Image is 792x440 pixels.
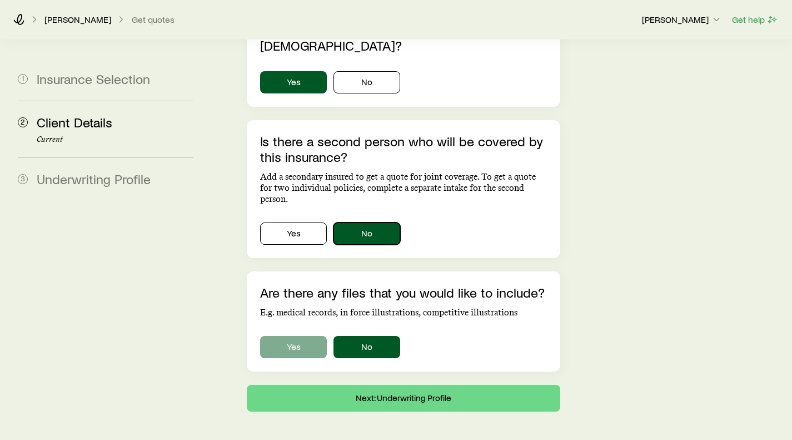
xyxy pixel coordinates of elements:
span: Client Details [37,114,112,130]
span: Underwriting Profile [37,171,151,187]
span: Insurance Selection [37,71,150,87]
button: Get help [731,13,779,26]
p: E.g. medical records, in force illustrations, competitive illustrations [260,307,546,318]
p: Add a secondary insured to get a quote for joint coverage. To get a quote for two individual poli... [260,171,546,205]
p: Is there a second person who will be covered by this insurance? [260,134,546,165]
p: [PERSON_NAME] [642,14,722,25]
p: Are there any files that you would like to include? [260,285,546,300]
button: Yes [260,223,327,245]
button: No [333,336,400,358]
button: Yes [260,71,327,93]
button: [PERSON_NAME] [641,13,723,27]
button: Get quotes [131,14,175,25]
button: Next: Underwriting Profile [247,385,560,412]
p: [PERSON_NAME] [44,14,111,25]
button: No [333,223,400,245]
span: 3 [18,174,28,184]
span: 2 [18,117,28,127]
button: No [333,71,400,93]
span: 1 [18,74,28,84]
button: Yes [260,336,327,358]
p: Current [37,135,193,144]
